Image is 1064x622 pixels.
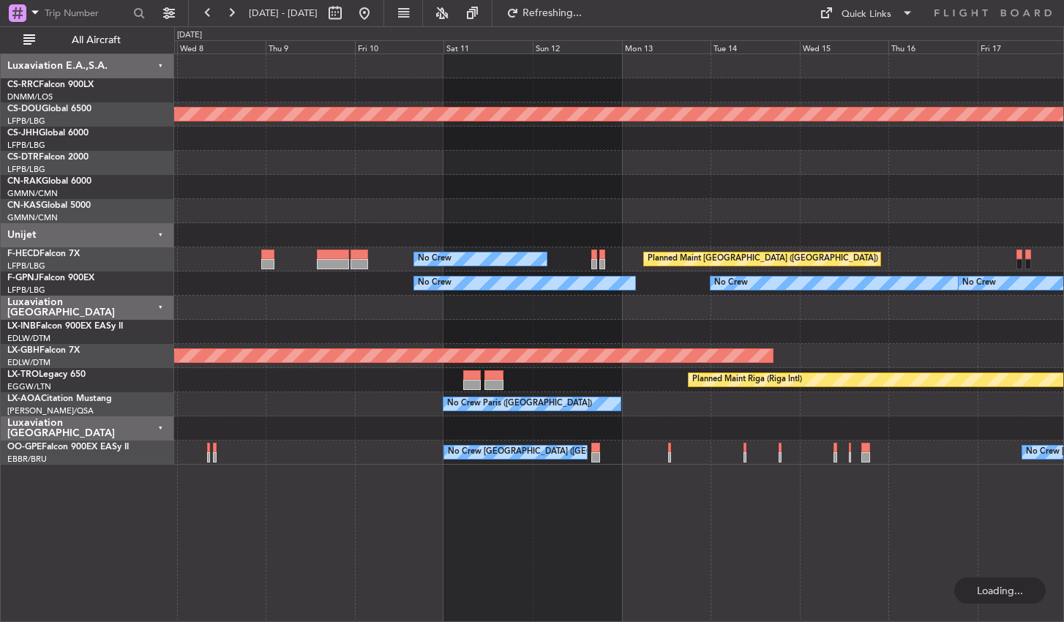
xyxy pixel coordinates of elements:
button: All Aircraft [16,29,159,52]
a: EDLW/DTM [7,357,50,368]
a: CS-RRCFalcon 900LX [7,80,94,89]
span: CS-DOU [7,105,42,113]
span: CN-RAK [7,177,42,186]
div: No Crew [418,272,452,294]
a: LFPB/LBG [7,261,45,271]
button: Quick Links [812,1,921,25]
span: Refreshing... [522,8,583,18]
span: LX-INB [7,322,36,331]
span: LX-TRO [7,370,39,379]
div: Quick Links [842,7,891,22]
a: F-HECDFalcon 7X [7,250,80,258]
a: CS-DOUGlobal 6500 [7,105,91,113]
div: Planned Maint Riga (Riga Intl) [692,369,802,391]
a: CS-DTRFalcon 2000 [7,153,89,162]
div: Fri 10 [355,40,444,53]
div: Tue 14 [711,40,800,53]
a: LX-AOACitation Mustang [7,394,112,403]
a: LFPB/LBG [7,285,45,296]
a: EDLW/DTM [7,333,50,344]
a: CN-KASGlobal 5000 [7,201,91,210]
div: No Crew Paris ([GEOGRAPHIC_DATA]) [447,393,592,415]
div: Sun 12 [533,40,622,53]
span: All Aircraft [38,35,154,45]
a: GMMN/CMN [7,212,58,223]
a: DNMM/LOS [7,91,53,102]
a: [PERSON_NAME]/QSA [7,405,94,416]
a: OO-GPEFalcon 900EX EASy II [7,443,129,451]
div: Mon 13 [622,40,711,53]
div: Sat 11 [443,40,533,53]
a: GMMN/CMN [7,188,58,199]
span: OO-GPE [7,443,42,451]
div: Loading... [954,577,1046,604]
a: LFPB/LBG [7,116,45,127]
a: F-GPNJFalcon 900EX [7,274,94,282]
a: LFPB/LBG [7,164,45,175]
span: F-HECD [7,250,40,258]
a: LX-INBFalcon 900EX EASy II [7,322,123,331]
span: CS-RRC [7,80,39,89]
span: [DATE] - [DATE] [249,7,318,20]
div: No Crew [714,272,748,294]
span: LX-GBH [7,346,40,355]
div: No Crew [GEOGRAPHIC_DATA] ([GEOGRAPHIC_DATA] National) [448,441,693,463]
div: [DATE] [177,29,202,42]
a: CS-JHHGlobal 6000 [7,129,89,138]
div: Wed 8 [177,40,266,53]
a: LX-TROLegacy 650 [7,370,86,379]
div: Thu 9 [266,40,355,53]
a: EBBR/BRU [7,454,47,465]
a: LFPB/LBG [7,140,45,151]
div: Planned Maint [GEOGRAPHIC_DATA] ([GEOGRAPHIC_DATA]) [648,248,878,270]
a: LX-GBHFalcon 7X [7,346,80,355]
div: Thu 16 [888,40,978,53]
span: CS-DTR [7,153,39,162]
div: Wed 15 [800,40,889,53]
a: EGGW/LTN [7,381,51,392]
input: Trip Number [45,2,129,24]
span: CN-KAS [7,201,41,210]
button: Refreshing... [500,1,588,25]
div: No Crew [962,272,996,294]
div: No Crew [418,248,452,270]
span: F-GPNJ [7,274,39,282]
span: CS-JHH [7,129,39,138]
span: LX-AOA [7,394,41,403]
a: CN-RAKGlobal 6000 [7,177,91,186]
